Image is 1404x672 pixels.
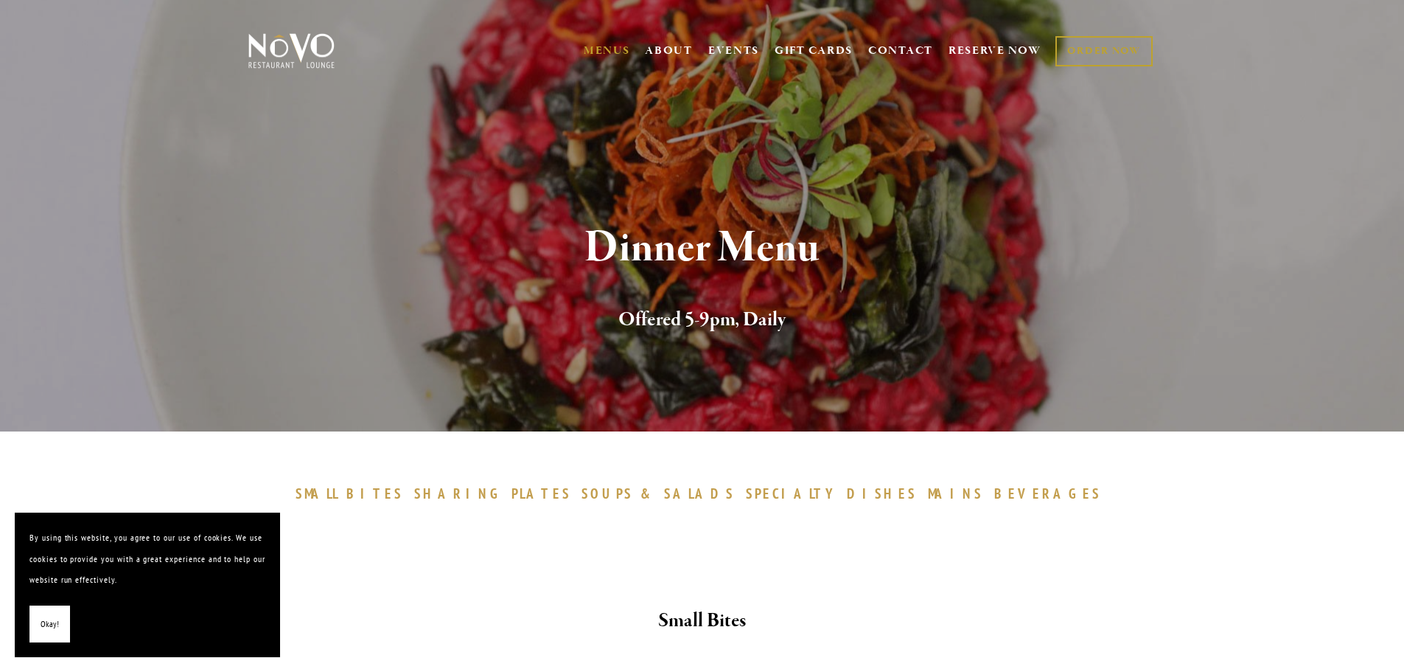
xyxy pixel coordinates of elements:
[868,37,933,65] a: CONTACT
[775,37,853,65] a: GIFT CARDS
[581,485,741,502] a: SOUPS&SALADS
[664,485,735,502] span: SALADS
[746,485,924,502] a: SPECIALTYDISHES
[645,44,693,58] a: ABOUT
[273,305,1132,336] h2: Offered 5-9pm, Daily
[581,485,633,502] span: SOUPS
[994,485,1102,502] span: BEVERAGES
[414,485,504,502] span: SHARING
[15,513,280,657] section: Cookie banner
[41,614,59,635] span: Okay!
[994,485,1109,502] a: BEVERAGES
[1055,36,1152,66] a: ORDER NOW
[847,485,917,502] span: DISHES
[746,485,840,502] span: SPECIALTY
[708,44,759,58] a: EVENTS
[346,485,403,502] span: BITES
[29,606,70,643] button: Okay!
[584,44,630,58] a: MENUS
[414,485,578,502] a: SHARINGPLATES
[640,485,657,502] span: &
[296,485,411,502] a: SMALLBITES
[658,608,746,634] strong: Small Bites
[245,32,338,69] img: Novo Restaurant &amp; Lounge
[511,485,571,502] span: PLATES
[928,485,983,502] span: MAINS
[296,485,340,502] span: SMALL
[273,224,1132,272] h1: Dinner Menu
[928,485,991,502] a: MAINS
[29,527,265,591] p: By using this website, you agree to our use of cookies. We use cookies to provide you with a grea...
[949,37,1041,65] a: RESERVE NOW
